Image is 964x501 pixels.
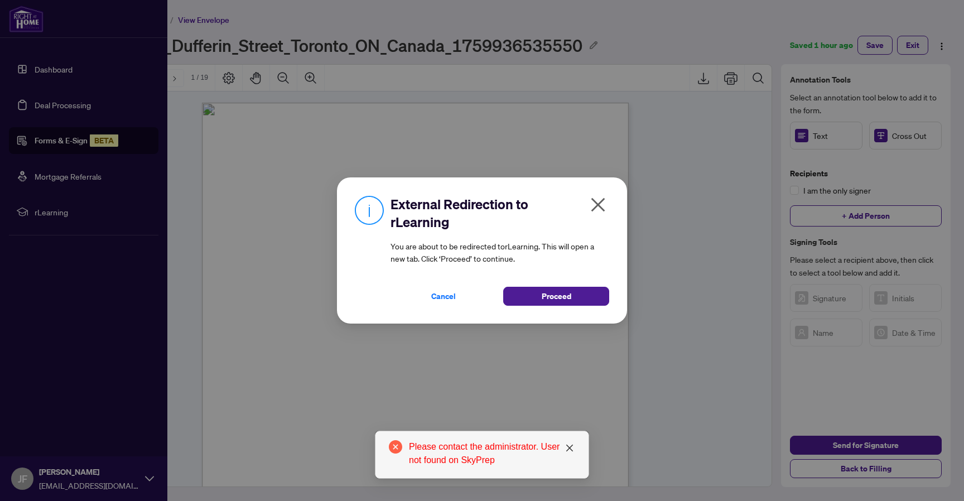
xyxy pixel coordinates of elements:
span: close [565,444,574,452]
div: You are about to be redirected to rLearning . This will open a new tab. Click ‘Proceed’ to continue. [391,195,609,306]
span: close-circle [389,440,402,454]
div: Please contact the administrator. User not found on SkyPrep [409,440,575,467]
span: close [589,196,607,214]
a: Close [563,442,576,454]
button: Proceed [503,287,609,306]
img: Info Icon [355,195,384,225]
button: Cancel [391,287,497,306]
span: Cancel [431,287,456,305]
span: Proceed [542,287,571,305]
h2: External Redirection to rLearning [391,195,609,231]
